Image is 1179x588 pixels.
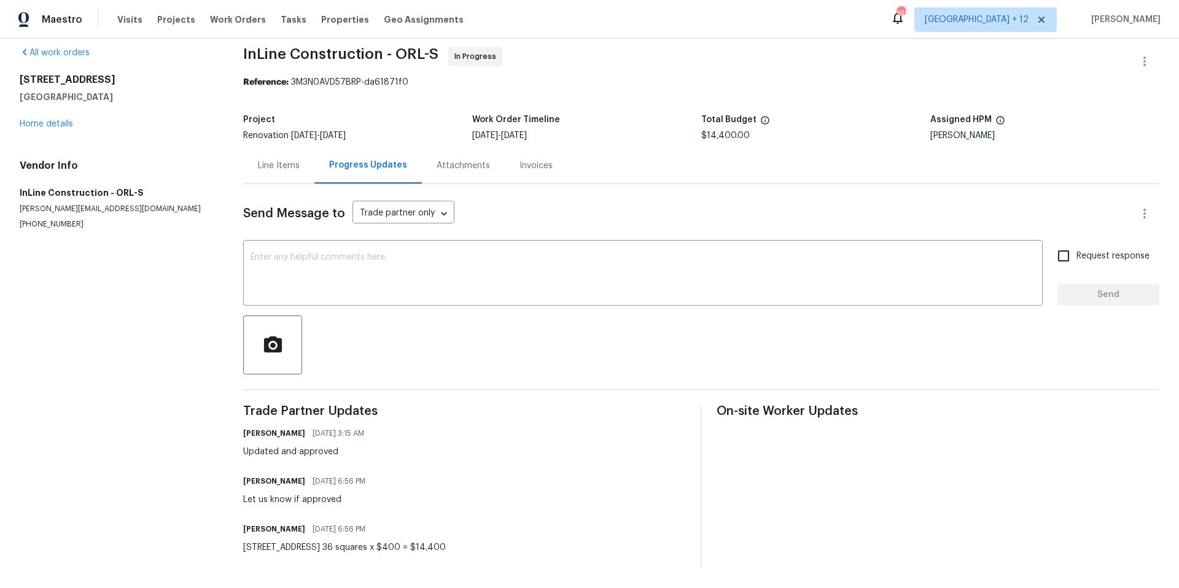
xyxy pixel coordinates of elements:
[320,131,346,140] span: [DATE]
[243,493,373,506] div: Let us know if approved
[243,47,438,61] span: InLine Construction - ORL-S
[210,14,266,26] span: Work Orders
[472,131,527,140] span: -
[384,14,464,26] span: Geo Assignments
[291,131,346,140] span: -
[243,523,305,535] h6: [PERSON_NAME]
[313,427,364,439] span: [DATE] 3:15 AM
[243,131,346,140] span: Renovation
[472,131,498,140] span: [DATE]
[20,48,90,57] a: All work orders
[20,160,214,172] h4: Vendor Info
[243,76,1159,88] div: 3M3N0AVD57BRP-da61871f0
[930,131,1159,140] div: [PERSON_NAME]
[930,115,992,124] h5: Assigned HPM
[454,50,501,63] span: In Progress
[897,7,905,20] div: 162
[42,14,82,26] span: Maestro
[243,405,686,417] span: Trade Partner Updates
[313,523,365,535] span: [DATE] 6:56 PM
[995,115,1005,131] span: The hpm assigned to this work order.
[243,427,305,439] h6: [PERSON_NAME]
[1076,250,1150,263] span: Request response
[117,14,142,26] span: Visits
[519,160,553,172] div: Invoices
[701,131,750,140] span: $14,400.00
[20,187,214,199] h5: InLine Construction - ORL-S
[258,160,300,172] div: Line Items
[20,204,214,214] p: [PERSON_NAME][EMAIL_ADDRESS][DOMAIN_NAME]
[717,405,1159,417] span: On-site Worker Updates
[501,131,527,140] span: [DATE]
[437,160,490,172] div: Attachments
[243,207,345,220] span: Send Message to
[157,14,195,26] span: Projects
[472,115,560,124] h5: Work Order Timeline
[313,475,365,487] span: [DATE] 6:56 PM
[243,475,305,487] h6: [PERSON_NAME]
[281,15,306,24] span: Tasks
[291,131,317,140] span: [DATE]
[20,74,214,86] h2: [STREET_ADDRESS]
[1086,14,1161,26] span: [PERSON_NAME]
[20,91,214,103] h5: [GEOGRAPHIC_DATA]
[243,78,289,87] b: Reference:
[352,204,454,224] div: Trade partner only
[243,115,275,124] h5: Project
[20,219,214,230] p: [PHONE_NUMBER]
[321,14,369,26] span: Properties
[760,115,770,131] span: The total cost of line items that have been proposed by Opendoor. This sum includes line items th...
[243,541,446,554] div: [STREET_ADDRESS] 36 squares x $400 = $14,400
[701,115,757,124] h5: Total Budget
[243,446,372,458] div: Updated and approved
[329,159,407,171] div: Progress Updates
[20,120,73,128] a: Home details
[925,14,1029,26] span: [GEOGRAPHIC_DATA] + 12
